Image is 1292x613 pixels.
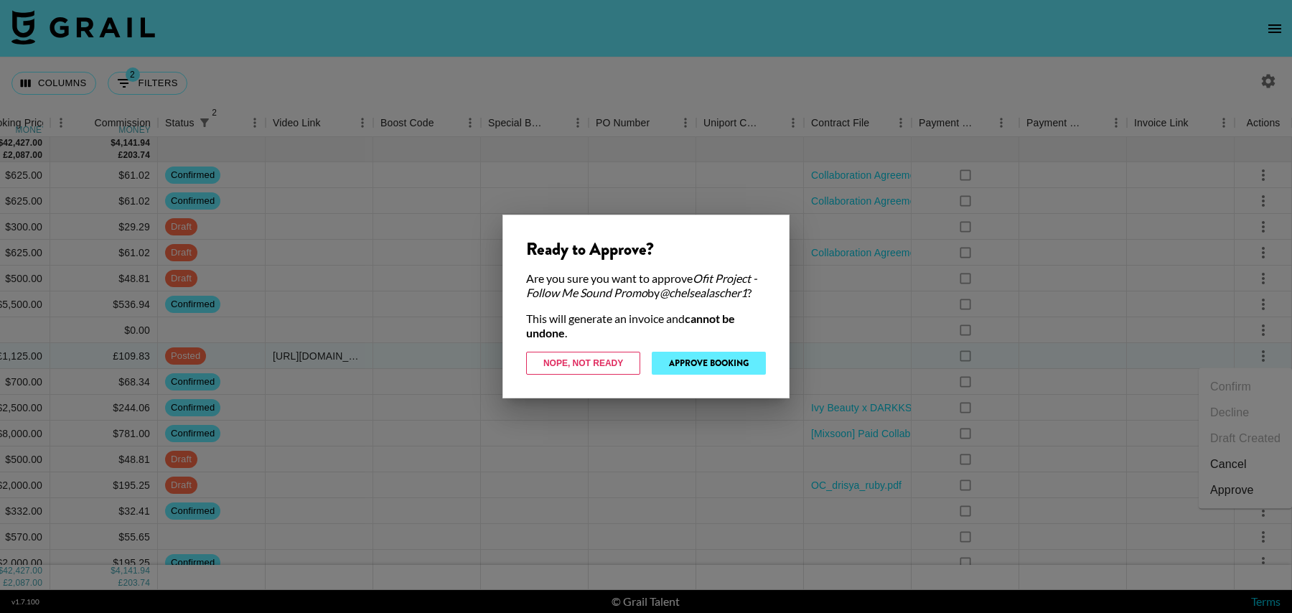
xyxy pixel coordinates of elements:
[526,238,766,260] div: Ready to Approve?
[526,271,766,300] div: Are you sure you want to approve by ?
[526,312,735,340] strong: cannot be undone
[526,271,757,299] em: Ofit Project - Follow Me Sound Promo
[660,286,747,299] em: @ chelsealascher1
[526,352,640,375] button: Nope, Not Ready
[652,352,766,375] button: Approve Booking
[526,312,766,340] div: This will generate an invoice and .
